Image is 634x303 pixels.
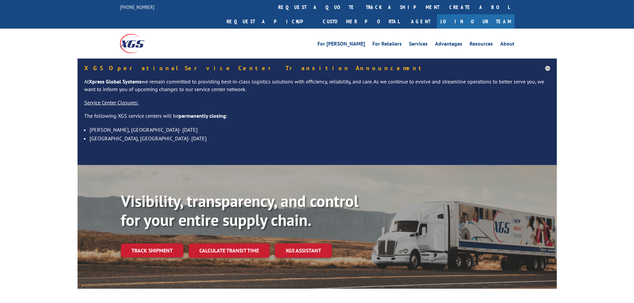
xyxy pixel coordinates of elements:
p: At we remain committed to providing best-in-class logistics solutions with efficiency, reliabilit... [84,78,550,99]
a: Customer Portal [318,14,404,29]
u: Service Center Closures: [84,99,138,106]
p: The following XGS service centers will be : [84,112,550,125]
li: [GEOGRAPHIC_DATA], [GEOGRAPHIC_DATA]- [DATE] [90,134,550,143]
strong: permanently closing [179,112,226,119]
a: Request a pickup [222,14,318,29]
a: Join Our Team [437,14,515,29]
a: Calculate transit time [189,243,270,258]
a: Agent [404,14,437,29]
b: Visibility, transparency, and control for your entire supply chain. [121,191,358,230]
a: Resources [470,41,493,49]
li: [PERSON_NAME], [GEOGRAPHIC_DATA]- [DATE] [90,125,550,134]
a: For [PERSON_NAME] [317,41,365,49]
h5: XGS Operational Service Center Transition Announcement [84,65,550,71]
a: Services [409,41,428,49]
a: Advantages [435,41,462,49]
a: For Retailers [372,41,402,49]
a: Track shipment [121,243,183,257]
strong: Xpress Global Systems [89,78,141,85]
a: XGS ASSISTANT [275,243,332,258]
a: [PHONE_NUMBER] [120,4,154,10]
a: About [500,41,515,49]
